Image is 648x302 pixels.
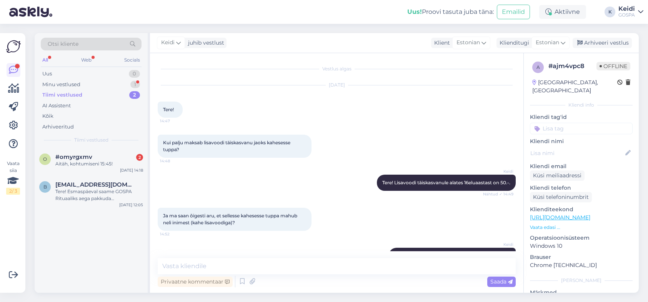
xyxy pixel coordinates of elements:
[130,81,140,88] div: 1
[530,137,633,145] p: Kliendi nimi
[490,278,513,285] span: Saada
[530,289,633,297] p: Märkmed
[530,170,585,181] div: Küsi meiliaadressi
[55,154,92,160] span: #omyrgxmv
[539,5,586,19] div: Aktiivne
[497,5,530,19] button: Emailid
[160,231,189,237] span: 14:52
[530,277,633,284] div: [PERSON_NAME]
[129,70,140,78] div: 0
[55,181,135,188] span: bojanaandric249@gmail.com
[160,158,189,164] span: 14:48
[160,118,189,124] span: 14:47
[456,38,480,47] span: Estonian
[530,214,590,221] a: [URL][DOMAIN_NAME]
[536,38,559,47] span: Estonian
[48,40,78,48] span: Otsi kliente
[530,123,633,134] input: Lisa tag
[136,154,143,161] div: 2
[530,224,633,231] p: Vaata edasi ...
[163,213,298,225] span: Ja ma saan õigesti aru, et sellesse kahesesse tuppa mahub neli inimest (kahe lisavoodiga)?
[6,160,20,195] div: Vaata siia
[530,113,633,121] p: Kliendi tag'id
[618,6,643,18] a: KeidiGOSPA
[485,242,513,247] span: Keidi
[55,160,143,167] div: Aitäh, kohtumiseni 15:45!
[548,62,596,71] div: # ajm4vpc8
[6,39,21,54] img: Askly Logo
[407,8,422,15] b: Uus!
[530,162,633,170] p: Kliendi email
[573,38,632,48] div: Arhiveeri vestlus
[530,242,633,250] p: Windows 10
[431,39,450,47] div: Klient
[605,7,615,17] div: K
[42,102,71,110] div: AI Assistent
[618,6,635,12] div: Keidi
[43,156,47,162] span: o
[119,202,143,208] div: [DATE] 12:05
[163,107,174,112] span: Tere!
[530,205,633,214] p: Klienditeekond
[530,184,633,192] p: Kliendi telefon
[185,39,224,47] div: juhib vestlust
[530,234,633,242] p: Operatsioonisüsteem
[43,184,47,190] span: b
[42,91,82,99] div: Tiimi vestlused
[483,191,513,197] span: Nähtud ✓ 14:49
[6,188,20,195] div: 2 / 3
[530,192,592,202] div: Küsi telefoninumbrit
[158,65,516,72] div: Vestlus algas
[485,169,513,174] span: Keidi
[42,81,80,88] div: Minu vestlused
[530,149,624,157] input: Lisa nimi
[530,102,633,108] div: Kliendi info
[407,7,494,17] div: Proovi tasuta juba täna:
[80,55,93,65] div: Web
[596,62,630,70] span: Offline
[158,277,233,287] div: Privaatne kommentaar
[163,140,292,152] span: Kui palju maksab lisavoodi täiskasvanu jaoks kahesesse tuppa?
[161,38,175,47] span: Keidi
[382,180,510,185] span: Tere! Lisavoodi täiskasvanule alates 16eluaastast on 50.-.
[42,70,52,78] div: Uus
[618,12,635,18] div: GOSPA
[120,167,143,173] div: [DATE] 14:18
[129,91,140,99] div: 2
[42,123,74,131] div: Arhiveeritud
[536,64,540,70] span: a
[55,188,143,202] div: Tere! Esmaspäeval saame GOSPA Rituaaliks aega pakkuda [PERSON_NAME] 13.00. Kas see aeg ka sobib t...
[530,253,633,261] p: Brauser
[42,112,53,120] div: Kõik
[158,82,516,88] div: [DATE]
[530,261,633,269] p: Chrome [TECHNICAL_ID]
[496,39,529,47] div: Klienditugi
[532,78,617,95] div: [GEOGRAPHIC_DATA], [GEOGRAPHIC_DATA]
[41,55,50,65] div: All
[74,137,108,143] span: Tiimi vestlused
[123,55,142,65] div: Socials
